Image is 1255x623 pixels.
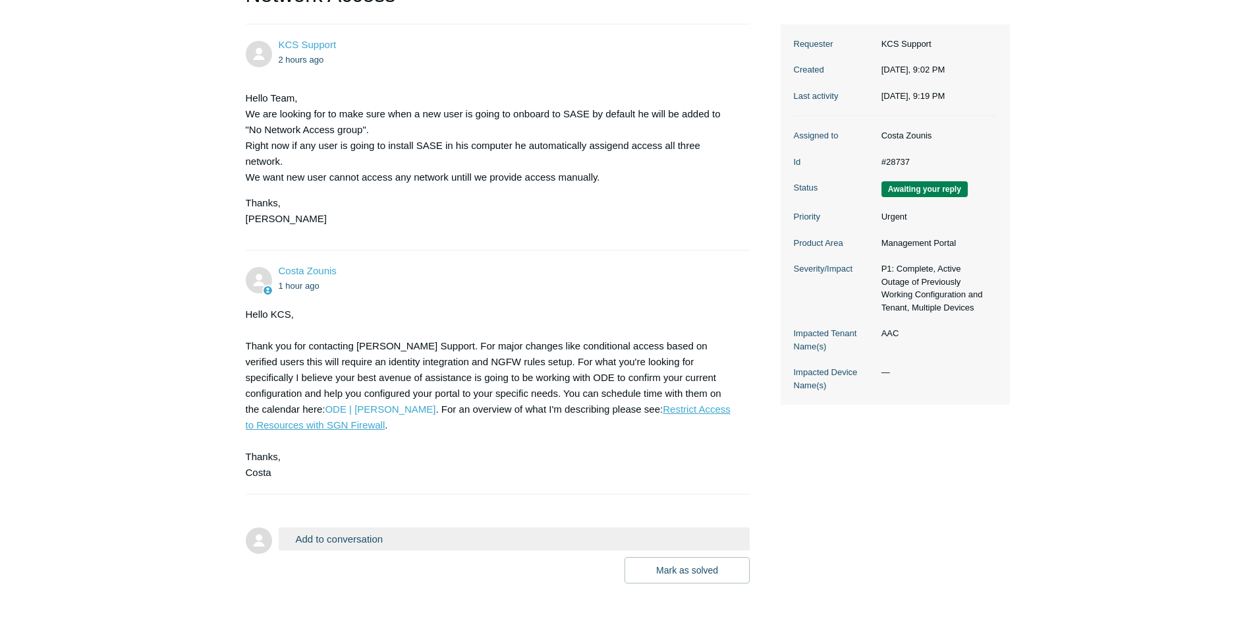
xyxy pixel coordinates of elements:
dt: Impacted Tenant Name(s) [794,327,875,353]
dt: Id [794,156,875,169]
a: Costa Zounis [279,265,337,276]
dd: KCS Support [875,38,997,51]
time: 10/07/2025, 21:02 [279,55,324,65]
span: We are waiting for you to respond [881,181,968,197]
time: 10/07/2025, 21:19 [881,91,945,101]
a: KCS Support [279,39,337,50]
p: Thanks, [PERSON_NAME] [246,195,737,227]
dt: Impacted Device Name(s) [794,366,875,392]
dt: Requester [794,38,875,51]
dd: Costa Zounis [875,129,997,142]
a: ODE | [PERSON_NAME] [325,403,435,415]
dd: #28737 [875,156,997,169]
dt: Severity/Impact [794,262,875,276]
dd: Management Portal [875,237,997,250]
div: Hello KCS, Thank you for contacting [PERSON_NAME] Support. For major changes like conditional acc... [246,307,737,481]
dt: Assigned to [794,129,875,142]
dd: AAC [875,327,997,340]
time: 10/07/2025, 21:19 [279,281,320,291]
time: 10/07/2025, 21:02 [881,65,945,74]
button: Mark as solved [625,557,750,583]
dd: Urgent [875,210,997,223]
a: Restrict Access to Resources with SGN Firewall [246,403,731,430]
dd: — [875,366,997,379]
dt: Status [794,181,875,194]
dt: Created [794,63,875,76]
dd: P1: Complete, Active Outage of Previously Working Configuration and Tenant, Multiple Devices [875,262,997,314]
button: Add to conversation [279,527,750,550]
dt: Priority [794,210,875,223]
p: Hello Team, We are looking for to make sure when a new user is going to onboard to SASE by defaul... [246,90,737,185]
dt: Product Area [794,237,875,250]
dt: Last activity [794,90,875,103]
